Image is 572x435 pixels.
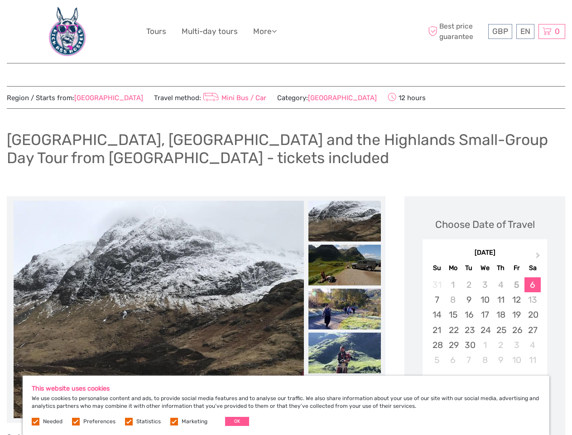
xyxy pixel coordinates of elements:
div: Choose Thursday, October 9th, 2025 [493,353,509,367]
div: Fr [509,262,524,274]
label: Statistics [136,418,161,425]
div: Choose Monday, September 29th, 2025 [445,338,461,353]
div: Th [493,262,509,274]
div: Choose Saturday, September 27th, 2025 [524,323,540,338]
div: Choose Thursday, October 2nd, 2025 [493,338,509,353]
div: Mo [445,262,461,274]
img: 54f77a2de1314c1fac7d741e1ba59008_slider_thumbnail.jpg [308,289,381,329]
div: Choose Tuesday, September 23rd, 2025 [461,323,477,338]
div: Choose Saturday, October 4th, 2025 [524,338,540,353]
h1: [GEOGRAPHIC_DATA], [GEOGRAPHIC_DATA] and the Highlands Small-Group Day Tour from [GEOGRAPHIC_DATA... [7,130,565,167]
div: Choose Wednesday, September 24th, 2025 [477,323,493,338]
div: Choose Friday, September 12th, 2025 [509,292,524,307]
div: Not available Monday, September 8th, 2025 [445,292,461,307]
img: 63c645b19ac4419c82439eaa0799f09c_slider_thumbnail.jpg [308,333,381,373]
label: Preferences [83,418,115,425]
img: 132df4e84e2345ff88a990c6d0bc6d0f_slider_thumbnail.jpg [308,245,381,285]
div: Choose Thursday, September 18th, 2025 [493,307,509,322]
div: We [477,262,493,274]
div: Choose Tuesday, October 7th, 2025 [461,353,477,367]
div: EN [516,24,534,39]
button: OK [225,417,249,426]
div: Choose Date of Travel [435,217,535,232]
div: month 2025-09 [425,277,544,367]
div: Choose Monday, September 22nd, 2025 [445,323,461,338]
span: Region / Starts from: [7,93,143,103]
img: 660-bd12cdf7-bf22-40b3-a2d0-3f373e959a83_logo_big.jpg [43,7,92,56]
div: Choose Tuesday, September 30th, 2025 [461,338,477,353]
div: Choose Friday, October 3rd, 2025 [509,338,524,353]
div: Choose Thursday, September 25th, 2025 [493,323,509,338]
button: Next Month [532,251,546,265]
div: Choose Wednesday, September 17th, 2025 [477,307,493,322]
span: GBP [492,27,508,36]
a: Mini Bus / Car [201,94,266,102]
div: Choose Wednesday, October 8th, 2025 [477,353,493,367]
a: [GEOGRAPHIC_DATA] [74,94,143,102]
label: Needed [43,418,62,425]
div: Choose Monday, October 6th, 2025 [445,353,461,367]
div: Tu [461,262,477,274]
div: Choose Saturday, September 6th, 2025 [524,277,540,292]
span: 0 [553,27,561,36]
div: Choose Wednesday, September 10th, 2025 [477,292,493,307]
div: Choose Tuesday, September 9th, 2025 [461,292,477,307]
div: Not available Monday, September 1st, 2025 [445,277,461,292]
div: Choose Friday, October 10th, 2025 [509,353,524,367]
div: Choose Thursday, September 11th, 2025 [493,292,509,307]
div: Choose Tuesday, September 16th, 2025 [461,307,477,322]
img: 2b348e91aa7f431d84fbb25953805c19_main_slider.jpg [14,201,303,418]
div: [DATE] [423,248,547,258]
div: Choose Friday, September 19th, 2025 [509,307,524,322]
div: Choose Sunday, October 5th, 2025 [429,353,445,367]
span: Travel method: [154,91,266,104]
a: More [253,25,277,38]
div: Choose Saturday, October 11th, 2025 [524,353,540,367]
label: Marketing [182,418,207,425]
div: Choose Friday, September 26th, 2025 [509,323,524,338]
img: 2b348e91aa7f431d84fbb25953805c19_slider_thumbnail.jpg [308,201,381,242]
div: Sa [524,262,540,274]
div: Choose Monday, September 15th, 2025 [445,307,461,322]
div: Not available Tuesday, September 2nd, 2025 [461,277,477,292]
a: Tours [146,25,166,38]
div: Choose Sunday, September 14th, 2025 [429,307,445,322]
span: Best price guarantee [426,21,486,41]
span: 12 hours [388,91,426,104]
div: Choose Sunday, September 21st, 2025 [429,323,445,338]
div: Not available Wednesday, September 3rd, 2025 [477,277,493,292]
div: Not available Friday, September 5th, 2025 [509,277,524,292]
div: Choose Wednesday, October 1st, 2025 [477,338,493,353]
div: We use cookies to personalise content and ads, to provide social media features and to analyse ou... [23,376,549,435]
a: [GEOGRAPHIC_DATA] [308,94,377,102]
div: Not available Sunday, August 31st, 2025 [429,277,445,292]
div: Choose Sunday, September 7th, 2025 [429,292,445,307]
span: Category: [277,93,377,103]
div: Not available Thursday, September 4th, 2025 [493,277,509,292]
div: Choose Sunday, September 28th, 2025 [429,338,445,353]
div: Not available Saturday, September 13th, 2025 [524,292,540,307]
div: Choose Saturday, September 20th, 2025 [524,307,540,322]
div: Su [429,262,445,274]
h5: This website uses cookies [32,385,540,392]
a: Multi-day tours [182,25,238,38]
